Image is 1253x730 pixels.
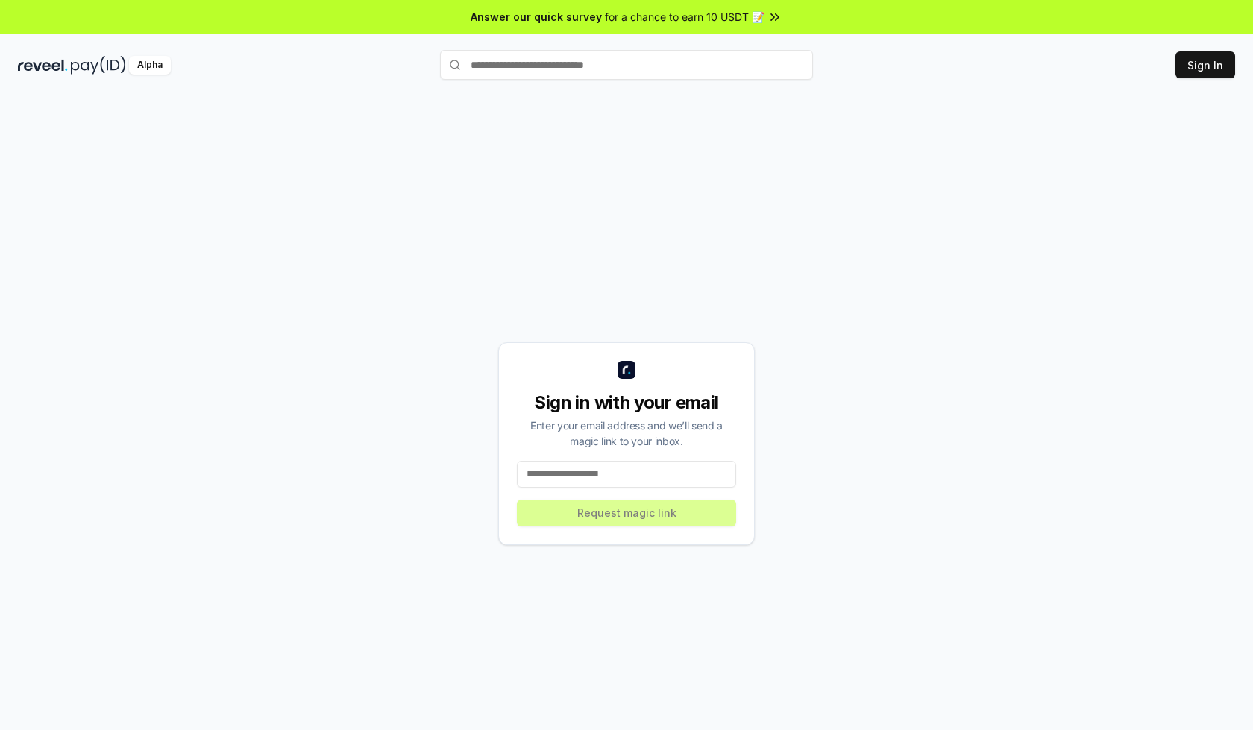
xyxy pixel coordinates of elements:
[605,9,764,25] span: for a chance to earn 10 USDT 📝
[18,56,68,75] img: reveel_dark
[517,391,736,415] div: Sign in with your email
[471,9,602,25] span: Answer our quick survey
[618,361,635,379] img: logo_small
[71,56,126,75] img: pay_id
[129,56,171,75] div: Alpha
[517,418,736,449] div: Enter your email address and we’ll send a magic link to your inbox.
[1175,51,1235,78] button: Sign In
